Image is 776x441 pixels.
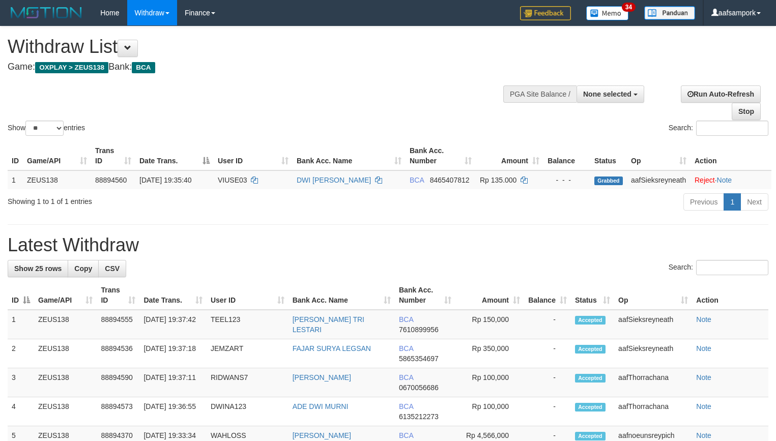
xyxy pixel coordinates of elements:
[97,339,139,368] td: 88894536
[8,260,68,277] a: Show 25 rows
[8,192,315,207] div: Showing 1 to 1 of 1 entries
[644,6,695,20] img: panduan.png
[23,170,91,189] td: ZEUS138
[399,431,413,439] span: BCA
[74,264,92,273] span: Copy
[455,368,524,397] td: Rp 100,000
[681,85,761,103] a: Run Auto-Refresh
[696,344,711,352] a: Note
[139,339,207,368] td: [DATE] 19:37:18
[395,281,455,310] th: Bank Acc. Number: activate to sort column ascending
[740,193,768,211] a: Next
[8,397,34,426] td: 4
[8,37,507,57] h1: Withdraw List
[207,339,289,368] td: JEMZART
[575,316,606,325] span: Accepted
[724,193,741,211] a: 1
[8,141,23,170] th: ID
[524,339,571,368] td: -
[8,235,768,255] h1: Latest Withdraw
[455,397,524,426] td: Rp 100,000
[575,403,606,411] span: Accepted
[695,176,715,184] a: Reject
[524,281,571,310] th: Balance: activate to sort column ascending
[691,170,771,189] td: ·
[455,310,524,339] td: Rp 150,000
[627,141,691,170] th: Op: activate to sort column ascending
[8,368,34,397] td: 3
[669,121,768,136] label: Search:
[520,6,571,20] img: Feedback.jpg
[214,141,293,170] th: User ID: activate to sort column ascending
[8,62,507,72] h4: Game: Bank:
[627,170,691,189] td: aafSieksreyneath
[571,281,614,310] th: Status: activate to sort column ascending
[105,264,120,273] span: CSV
[586,6,629,20] img: Button%20Memo.svg
[696,373,711,381] a: Note
[524,397,571,426] td: -
[25,121,64,136] select: Showentries
[696,315,711,324] a: Note
[97,281,139,310] th: Trans ID: activate to sort column ascending
[8,281,34,310] th: ID: activate to sort column descending
[696,402,711,410] a: Note
[399,413,439,421] span: Copy 6135212273 to clipboard
[732,103,761,120] a: Stop
[139,310,207,339] td: [DATE] 19:37:42
[207,397,289,426] td: DWINA123
[614,339,692,368] td: aafSieksreyneath
[683,193,724,211] a: Previous
[503,85,577,103] div: PGA Site Balance /
[575,374,606,383] span: Accepted
[583,90,631,98] span: None selected
[8,121,85,136] label: Show entries
[614,368,692,397] td: aafThorrachana
[696,121,768,136] input: Search:
[455,281,524,310] th: Amount: activate to sort column ascending
[696,431,711,439] a: Note
[577,85,644,103] button: None selected
[622,3,636,12] span: 34
[293,431,351,439] a: [PERSON_NAME]
[594,177,623,185] span: Grabbed
[692,281,768,310] th: Action
[207,310,289,339] td: TEEL123
[669,260,768,275] label: Search:
[590,141,627,170] th: Status
[410,176,424,184] span: BCA
[480,176,516,184] span: Rp 135.000
[399,402,413,410] span: BCA
[34,310,97,339] td: ZEUS138
[476,141,543,170] th: Amount: activate to sort column ascending
[399,344,413,352] span: BCA
[8,5,85,20] img: MOTION_logo.png
[293,402,349,410] a: ADE DWI MURNI
[95,176,127,184] span: 88894560
[406,141,476,170] th: Bank Acc. Number: activate to sort column ascending
[293,141,406,170] th: Bank Acc. Name: activate to sort column ascending
[575,345,606,354] span: Accepted
[135,141,214,170] th: Date Trans.: activate to sort column descending
[293,373,351,381] a: [PERSON_NAME]
[289,281,395,310] th: Bank Acc. Name: activate to sort column ascending
[97,397,139,426] td: 88894573
[399,384,439,392] span: Copy 0670056686 to clipboard
[207,368,289,397] td: RIDWANS7
[34,397,97,426] td: ZEUS138
[34,339,97,368] td: ZEUS138
[91,141,135,170] th: Trans ID: activate to sort column ascending
[35,62,108,73] span: OXPLAY > ZEUS138
[717,176,732,184] a: Note
[14,264,62,273] span: Show 25 rows
[430,176,470,184] span: Copy 8465407812 to clipboard
[293,315,364,334] a: [PERSON_NAME] TRI LESTARI
[696,260,768,275] input: Search:
[297,176,371,184] a: DWI [PERSON_NAME]
[97,310,139,339] td: 88894555
[23,141,91,170] th: Game/API: activate to sort column ascending
[691,141,771,170] th: Action
[97,368,139,397] td: 88894590
[139,176,191,184] span: [DATE] 19:35:40
[132,62,155,73] span: BCA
